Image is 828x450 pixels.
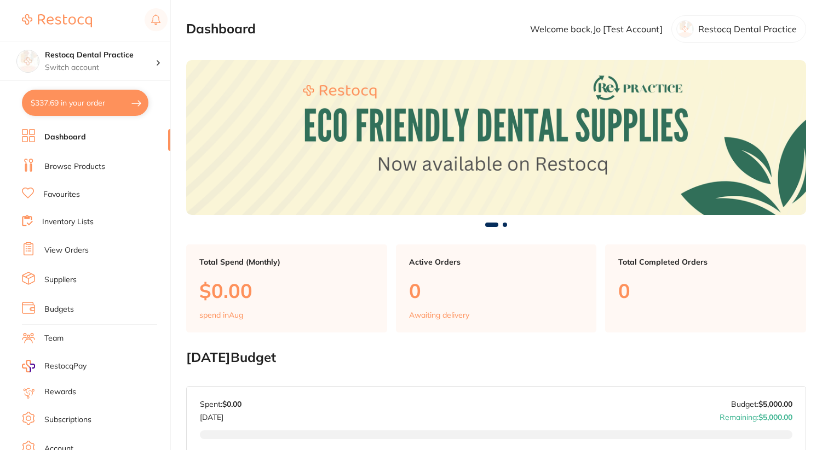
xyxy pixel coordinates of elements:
p: spend in Aug [199,311,243,319]
a: Total Completed Orders0 [605,244,806,333]
button: $337.69 in your order [22,90,148,116]
strong: $5,000.00 [758,412,792,422]
p: Spent: [200,400,242,408]
p: Budget: [731,400,792,408]
a: Subscriptions [44,414,91,425]
p: Welcome back, Jo [Test Account] [530,24,663,34]
img: Restocq Logo [22,14,92,27]
p: [DATE] [200,408,242,422]
p: 0 [618,279,793,302]
a: Inventory Lists [42,217,94,227]
h2: Dashboard [186,21,256,37]
p: Restocq Dental Practice [698,24,797,34]
p: Switch account [45,62,156,73]
p: Total Completed Orders [618,258,793,266]
a: Suppliers [44,274,77,285]
a: Total Spend (Monthly)$0.00spend inAug [186,244,387,333]
a: Browse Products [44,161,105,172]
img: RestocqPay [22,360,35,372]
a: Restocq Logo [22,8,92,33]
p: 0 [409,279,584,302]
a: Active Orders0Awaiting delivery [396,244,597,333]
a: View Orders [44,245,89,256]
a: Team [44,333,64,344]
h2: [DATE] Budget [186,350,806,365]
a: Dashboard [44,132,86,143]
p: Total Spend (Monthly) [199,258,374,266]
h4: Restocq Dental Practice [45,50,156,61]
img: Restocq Dental Practice [17,50,39,72]
img: Dashboard [186,60,806,215]
span: RestocqPay [44,361,87,372]
a: Favourites [43,189,80,200]
a: Rewards [44,387,76,398]
p: Remaining: [720,408,792,422]
p: $0.00 [199,279,374,302]
strong: $5,000.00 [758,399,792,409]
p: Active Orders [409,258,584,266]
a: Budgets [44,304,74,315]
strong: $0.00 [222,399,242,409]
p: Awaiting delivery [409,311,469,319]
a: RestocqPay [22,360,87,372]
